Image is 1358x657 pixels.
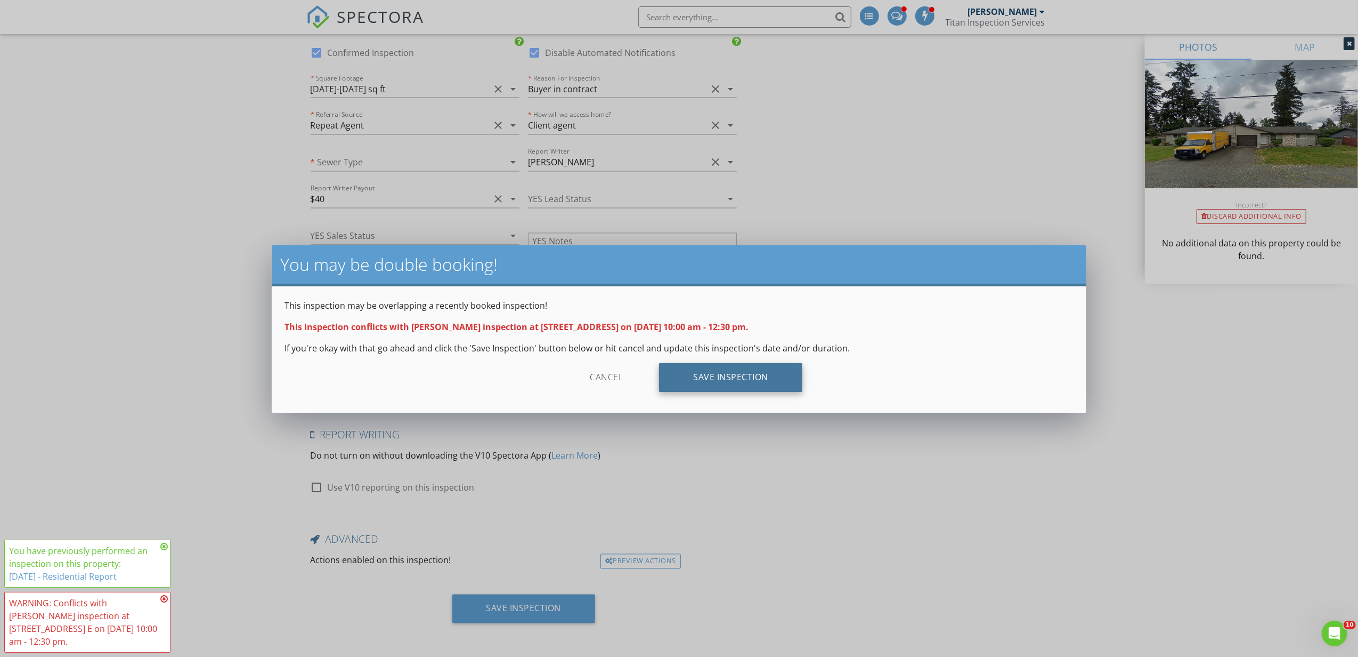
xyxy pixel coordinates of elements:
[9,544,157,583] div: You have previously performed an inspection on this property:
[280,254,1078,275] h2: You may be double booking!
[284,321,749,333] strong: This inspection conflicts with [PERSON_NAME] inspection at [STREET_ADDRESS] on [DATE] 10:00 am - ...
[1344,621,1356,629] span: 10
[1322,621,1347,646] iframe: Intercom live chat
[556,363,657,392] div: Cancel
[284,342,1074,355] p: If you're okay with that go ahead and click the 'Save Inspection' button below or hit cancel and ...
[284,299,1074,312] p: This inspection may be overlapping a recently booked inspection!
[9,571,117,582] a: [DATE] - Residential Report
[659,363,802,392] div: Save Inspection
[9,597,157,648] div: WARNING: Conflicts with [PERSON_NAME] inspection at [STREET_ADDRESS] E on [DATE] 10:00 am - 12:30...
